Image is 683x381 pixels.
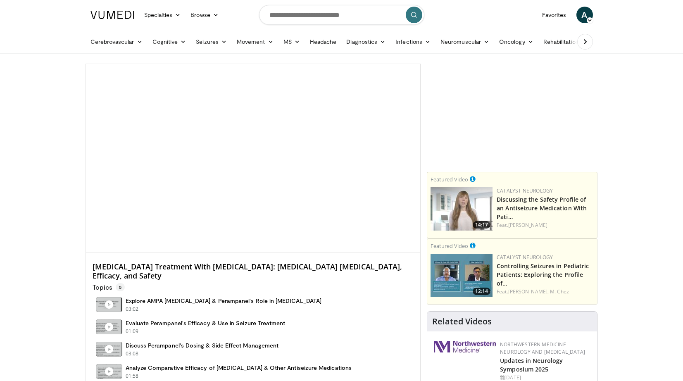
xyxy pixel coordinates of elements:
p: Topics [93,283,125,291]
video-js: Video Player [86,64,421,252]
a: [PERSON_NAME], [508,288,549,295]
a: MS [278,33,305,50]
h4: Analyze Comparative Efficacy of [MEDICAL_DATA] & Other Antiseizure Medications [126,364,352,371]
a: 12:14 [431,254,493,297]
p: 03:02 [126,305,139,313]
a: Movement [232,33,278,50]
a: M. Chez [550,288,569,295]
a: Discussing the Safety Profile of an Antiseizure Medication With Pati… [497,195,587,221]
a: Headache [305,33,342,50]
img: c23d0a25-a0b6-49e6-ba12-869cdc8b250a.png.150x105_q85_crop-smart_upscale.jpg [431,187,493,231]
a: A [576,7,593,23]
span: 14:17 [473,221,490,229]
a: Browse [186,7,224,23]
small: Featured Video [431,242,468,250]
a: [PERSON_NAME] [508,221,547,229]
p: 01:09 [126,328,139,335]
a: Favorites [537,7,571,23]
a: Updates in Neurology Symposium 2025 [500,357,563,373]
a: Catalyst Neurology [497,187,553,194]
a: Infections [390,33,436,50]
a: Cerebrovascular [86,33,148,50]
img: 2a462fb6-9365-492a-ac79-3166a6f924d8.png.150x105_q85_autocrop_double_scale_upscale_version-0.2.jpg [434,341,496,352]
div: Feat. [497,221,594,229]
p: 01:58 [126,372,139,380]
a: Cognitive [148,33,191,50]
a: Controlling Seizures in Pediatric Patients: Exploring the Profile of… [497,262,589,287]
h4: Explore AMPA [MEDICAL_DATA] & Perampanel's Role in [MEDICAL_DATA] [126,297,322,305]
a: Neuromuscular [436,33,494,50]
a: Seizures [191,33,232,50]
h4: [MEDICAL_DATA] Treatment With [MEDICAL_DATA]: [MEDICAL_DATA] [MEDICAL_DATA], Efficacy, and Safety [93,262,414,280]
iframe: Advertisement [450,64,574,167]
h4: Related Videos [432,317,492,326]
div: Feat. [497,288,594,295]
a: Northwestern Medicine Neurology and [MEDICAL_DATA] [500,341,585,355]
img: 5e01731b-4d4e-47f8-b775-0c1d7f1e3c52.png.150x105_q85_crop-smart_upscale.jpg [431,254,493,297]
a: 14:17 [431,187,493,231]
h4: Evaluate Perampanel's Efficacy & Use in Seizure Treatment [126,319,286,327]
img: VuMedi Logo [90,11,134,19]
input: Search topics, interventions [259,5,424,25]
a: Diagnostics [341,33,390,50]
a: Specialties [139,7,186,23]
a: Catalyst Neurology [497,254,553,261]
p: 03:08 [126,350,139,357]
h4: Discuss Perampanel's Dosing & Side Effect Management [126,342,279,349]
small: Featured Video [431,176,468,183]
span: 5 [116,283,125,291]
span: 12:14 [473,288,490,295]
a: Oncology [494,33,538,50]
a: Rehabilitation [538,33,584,50]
